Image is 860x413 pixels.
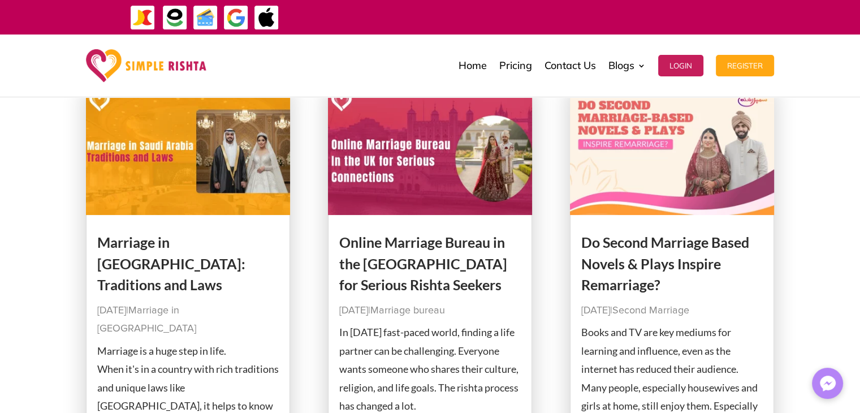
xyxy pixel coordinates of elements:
a: Second Marriage [612,306,689,316]
img: Credit Cards [193,5,218,31]
a: Contact Us [544,37,596,94]
a: Marriage bureau [370,306,445,316]
img: JazzCash-icon [130,5,155,31]
a: Marriage in [GEOGRAPHIC_DATA] [97,306,196,334]
img: EasyPaisa-icon [162,5,188,31]
button: Register [716,55,774,76]
a: Home [459,37,487,94]
span: [DATE] [581,306,610,316]
img: ApplePay-icon [254,5,279,31]
span: [DATE] [97,306,126,316]
img: Messenger [816,372,839,395]
a: Blogs [608,37,646,94]
span: [DATE] [339,306,368,316]
p: | [339,302,521,320]
img: Do Second Marriage Based Novels & Plays Inspire Remarriage? [570,88,774,216]
img: Online Marriage Bureau in the UK for Serious Rishta Seekers [328,88,532,216]
img: Marriage in Saudi Arabia: Traditions and Laws [86,88,290,216]
a: Online Marriage Bureau in the [GEOGRAPHIC_DATA] for Serious Rishta Seekers [339,234,507,293]
a: Register [716,37,774,94]
img: GooglePay-icon [223,5,249,31]
p: | [97,302,279,338]
button: Login [658,55,703,76]
a: Login [658,37,703,94]
a: Pricing [499,37,532,94]
a: Do Second Marriage Based Novels & Plays Inspire Remarriage? [581,234,749,293]
p: | [581,302,763,320]
a: Marriage in [GEOGRAPHIC_DATA]: Traditions and Laws [97,234,245,293]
